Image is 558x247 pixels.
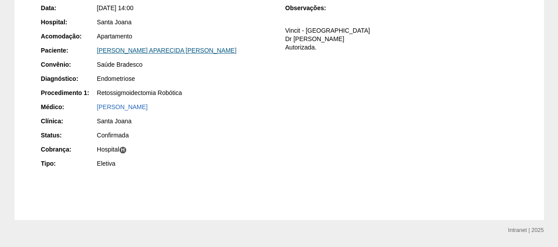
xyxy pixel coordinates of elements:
[97,145,273,154] div: Hospital
[97,74,273,83] div: Endometriose
[41,131,96,140] div: Status:
[285,4,340,12] div: Observações:
[285,27,517,52] p: Vincit - [GEOGRAPHIC_DATA] Dr [PERSON_NAME] Autorizada.
[97,18,273,27] div: Santa Joana
[97,47,236,54] a: [PERSON_NAME] APARECIDA [PERSON_NAME]
[41,4,96,12] div: Data:
[97,131,273,140] div: Confirmada
[41,117,96,125] div: Clínica:
[97,4,134,11] span: [DATE] 14:00
[41,74,96,83] div: Diagnóstico:
[97,159,273,168] div: Eletiva
[41,46,96,55] div: Paciente:
[97,60,273,69] div: Saúde Bradesco
[41,18,96,27] div: Hospital:
[41,145,96,154] div: Cobrança:
[508,226,544,235] div: Intranet | 2025
[41,32,96,41] div: Acomodação:
[41,103,96,111] div: Médico:
[97,88,273,97] div: Retossigmoidectomia Robótica
[97,32,273,41] div: Apartamento
[97,117,273,125] div: Santa Joana
[41,159,96,168] div: Tipo:
[97,103,148,110] a: [PERSON_NAME]
[41,60,96,69] div: Convênio:
[119,146,127,154] span: H
[41,88,96,97] div: Procedimento 1:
